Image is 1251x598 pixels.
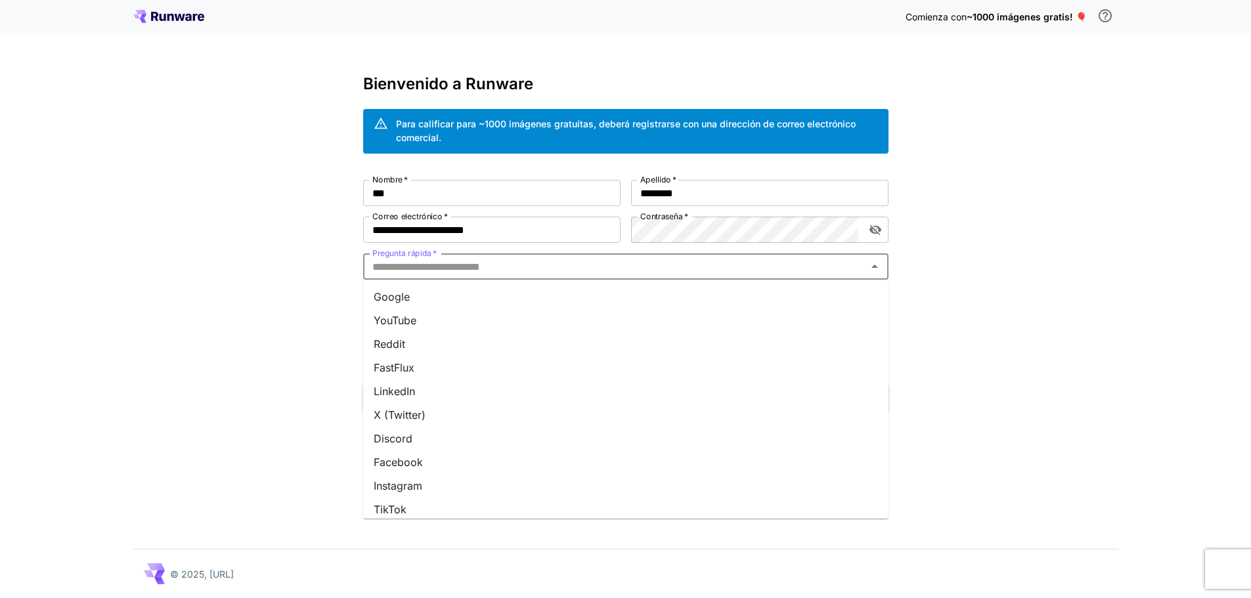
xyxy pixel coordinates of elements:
font: Nombre [372,175,403,184]
button: alternar la visibilidad de la contraseña [864,218,887,242]
font: Bienvenido a Runware [363,74,533,93]
li: LinkedIn [363,379,889,403]
li: YouTube [363,309,889,332]
li: Reddit [363,332,889,356]
font: Pregunta rápida [372,248,431,258]
font: © 2025, [URL] [170,568,234,580]
button: Para calificar para el crédito gratuito, debe registrarse con una dirección de correo electrónico... [1092,3,1118,29]
li: X (Twitter) [363,403,889,427]
font: ~1000 imágenes gratis! 🎈 [967,11,1087,22]
li: Facebook [363,450,889,474]
font: Contraseña [640,211,683,221]
li: Discord [363,427,889,450]
li: FastFlux [363,356,889,379]
li: TikTok [363,498,889,521]
button: Close [866,257,884,276]
li: Google [363,285,889,309]
font: Para calificar para ~1000 imágenes gratuitas, deberá registrarse con una dirección de correo elec... [396,118,856,143]
font: Apellido [640,175,671,184]
font: Comienza con [906,11,967,22]
li: Instagram [363,474,889,498]
font: Correo electrónico [372,211,443,221]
